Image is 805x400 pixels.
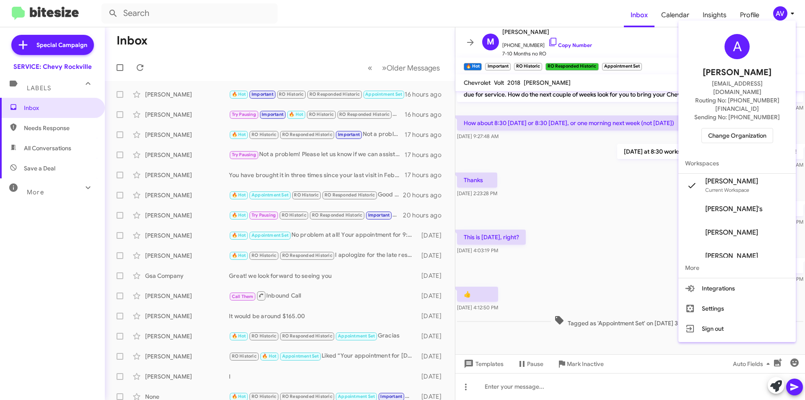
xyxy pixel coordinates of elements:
span: [PERSON_NAME] [703,66,771,79]
button: Sign out [678,319,796,339]
div: A [724,34,750,59]
span: [PERSON_NAME] [705,228,758,237]
button: Integrations [678,278,796,298]
span: [EMAIL_ADDRESS][DOMAIN_NAME] [688,79,786,96]
span: Current Workspace [705,187,749,193]
span: Sending No: [PHONE_NUMBER] [694,113,780,121]
button: Change Organization [701,128,773,143]
span: Workspaces [678,153,796,173]
span: [PERSON_NAME]'s [705,205,763,213]
span: [PERSON_NAME] [705,252,758,260]
span: [PERSON_NAME] [705,177,758,186]
span: More [678,258,796,278]
span: Change Organization [708,128,766,143]
span: Routing No: [PHONE_NUMBER][FINANCIAL_ID] [688,96,786,113]
button: Settings [678,298,796,319]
